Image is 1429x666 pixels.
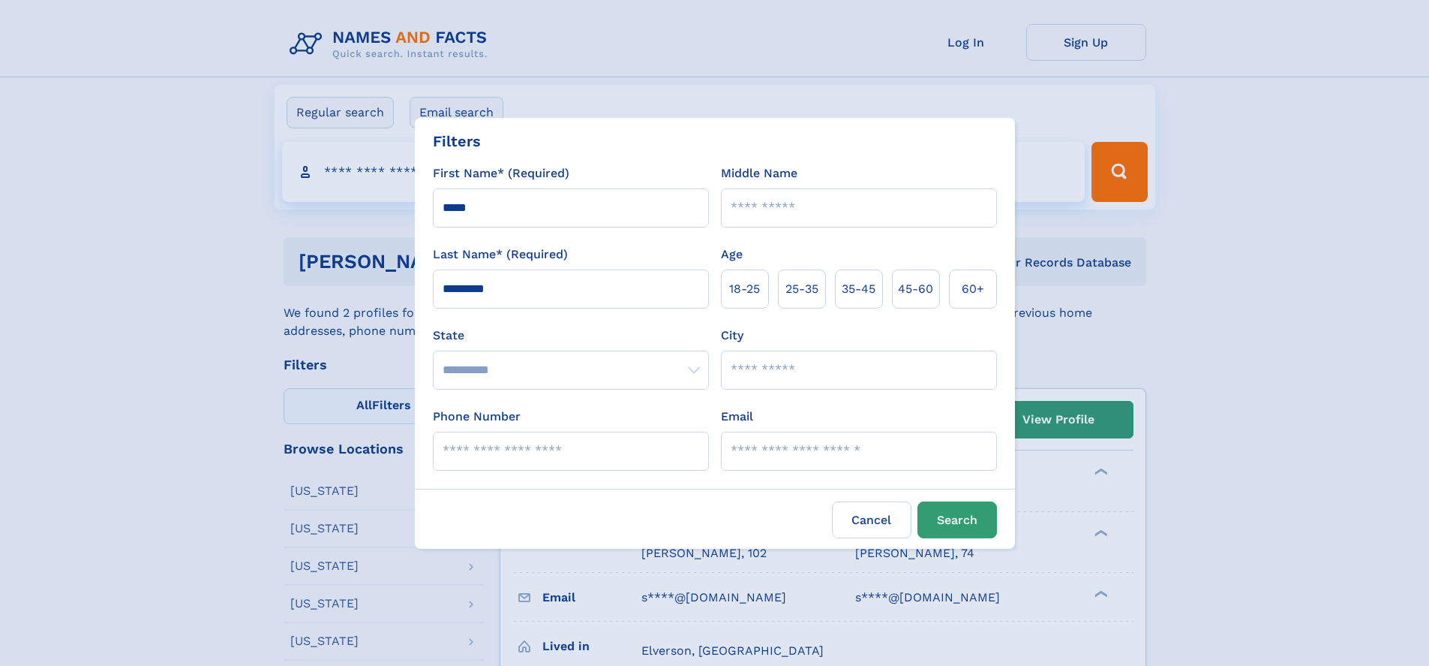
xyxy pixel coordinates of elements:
[433,164,569,182] label: First Name* (Required)
[721,246,743,264] label: Age
[433,246,568,264] label: Last Name* (Required)
[721,164,797,182] label: Middle Name
[917,502,997,538] button: Search
[962,280,984,298] span: 60+
[433,130,481,152] div: Filters
[433,408,521,426] label: Phone Number
[433,327,709,345] label: State
[721,327,743,345] label: City
[832,502,911,538] label: Cancel
[729,280,760,298] span: 18‑25
[785,280,818,298] span: 25‑35
[721,408,753,426] label: Email
[842,280,875,298] span: 35‑45
[898,280,933,298] span: 45‑60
